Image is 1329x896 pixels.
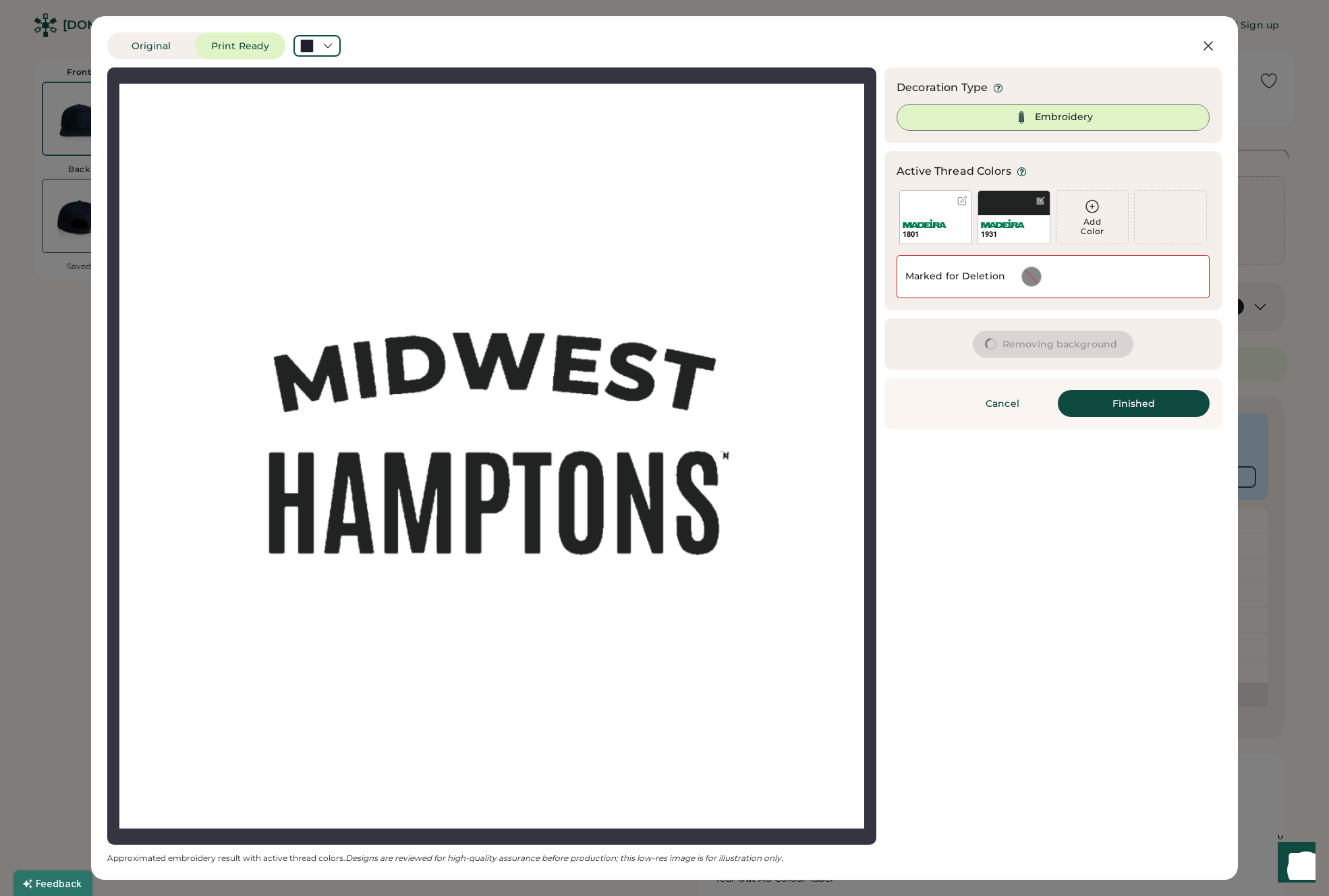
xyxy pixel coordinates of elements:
img: Thread%20Selected.svg [1013,109,1029,125]
div: Add Color [1056,217,1128,236]
iframe: Front Chat [1265,835,1323,893]
button: Original [107,32,195,59]
div: Decoration Type [897,80,988,96]
div: Active Thread Colors [897,163,1011,179]
button: Cancel [955,390,1050,417]
div: Marked for Deletion [905,270,1005,283]
div: 1801 [903,229,969,240]
div: 1931 [981,229,1047,240]
div: Embroidery [1035,111,1093,124]
button: Finished [1058,390,1210,417]
em: Designs are reviewed for high-quality assurance before production; this low-res image is for illu... [345,853,783,863]
div: Approximated embroidery result with active thread colors. [107,853,876,864]
button: Print Ready [195,32,285,59]
img: Madeira%20Logo.svg [903,219,946,228]
img: Madeira%20Logo.svg [981,219,1025,228]
button: Removing background [973,331,1133,358]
